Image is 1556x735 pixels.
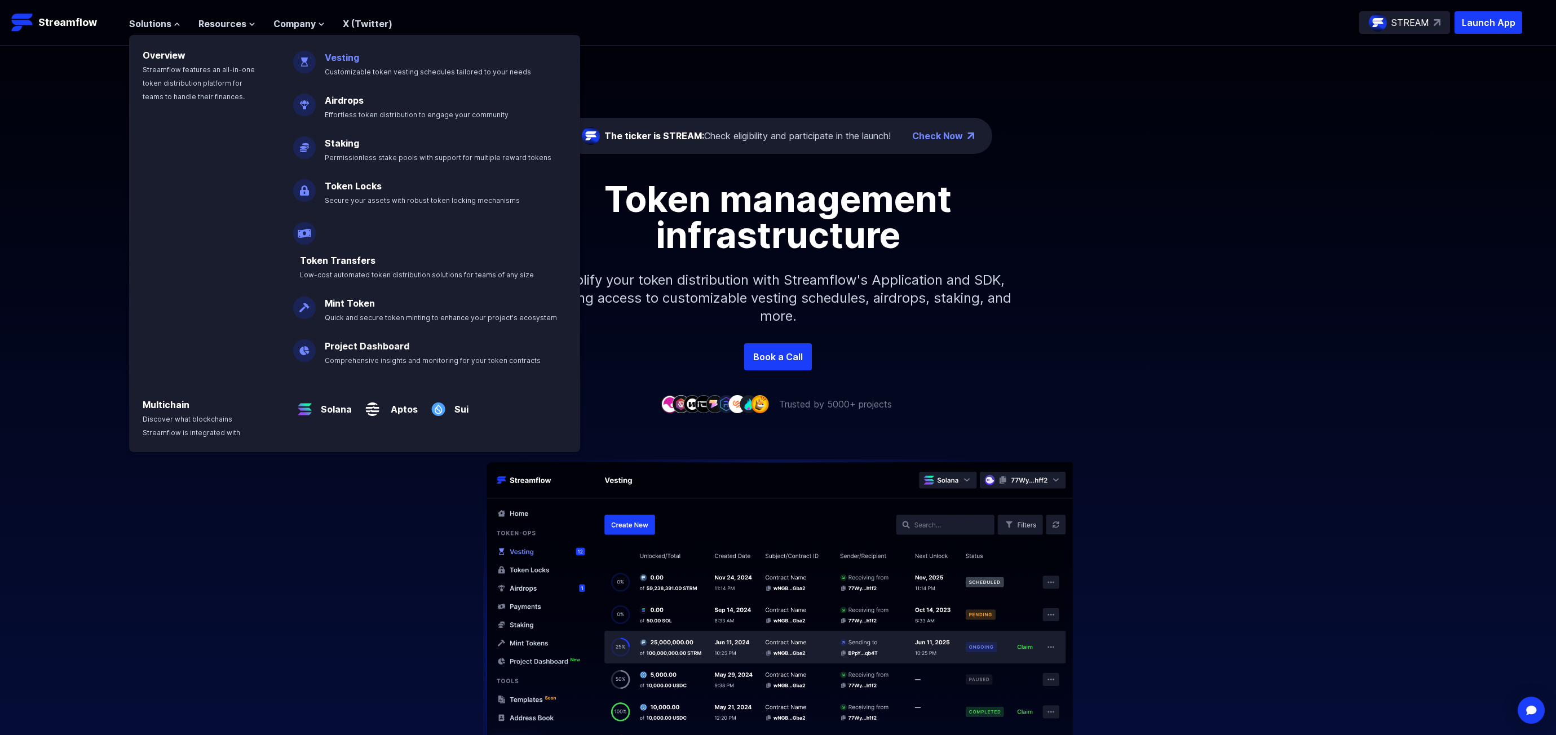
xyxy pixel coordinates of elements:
[706,395,724,413] img: company-5
[1455,11,1522,34] button: Launch App
[1518,697,1545,724] div: Open Intercom Messenger
[273,17,325,30] button: Company
[11,11,118,34] a: Streamflow
[683,395,701,413] img: company-3
[1369,14,1387,32] img: streamflow-logo-circle.png
[728,395,746,413] img: company-7
[604,129,891,143] div: Check eligibility and participate in the launch!
[1434,19,1440,26] img: top-right-arrow.svg
[450,393,468,416] a: Sui
[661,395,679,413] img: company-1
[273,17,316,30] span: Company
[717,395,735,413] img: company-6
[384,393,418,416] a: Aptos
[293,287,316,319] img: Mint Token
[325,52,359,63] a: Vesting
[11,11,34,34] img: Streamflow Logo
[744,343,812,370] a: Book a Call
[198,17,246,30] span: Resources
[325,340,409,352] a: Project Dashboard
[361,389,384,420] img: Aptos
[325,180,382,192] a: Token Locks
[325,110,509,119] span: Effortless token distribution to engage your community
[129,17,171,30] span: Solutions
[143,415,240,437] span: Discover what blockchains Streamflow is integrated with
[779,397,892,411] p: Trusted by 5000+ projects
[293,85,316,116] img: Airdrops
[293,127,316,159] img: Staking
[143,50,185,61] a: Overview
[300,271,534,279] span: Low-cost automated token distribution solutions for teams of any size
[325,68,531,76] span: Customizable token vesting schedules tailored to your needs
[325,196,520,205] span: Secure your assets with robust token locking mechanisms
[293,213,316,245] img: Payroll
[325,153,551,162] span: Permissionless stake pools with support for multiple reward tokens
[536,253,1020,343] p: Simplify your token distribution with Streamflow's Application and SDK, offering access to custom...
[695,395,713,413] img: company-4
[143,399,189,410] a: Multichain
[325,95,364,106] a: Airdrops
[293,389,316,420] img: Solana
[38,15,97,30] p: Streamflow
[198,17,255,30] button: Resources
[325,298,375,309] a: Mint Token
[343,18,392,29] a: X (Twitter)
[325,138,359,149] a: Staking
[967,132,974,139] img: top-right-arrow.png
[672,395,690,413] img: company-2
[1391,16,1429,29] p: STREAM
[1359,11,1450,34] a: STREAM
[293,170,316,202] img: Token Locks
[912,129,963,143] a: Check Now
[524,181,1032,253] h1: Token management infrastructure
[316,393,352,416] a: Solana
[325,313,557,322] span: Quick and secure token minting to enhance your project's ecosystem
[427,389,450,420] img: Sui
[129,17,180,30] button: Solutions
[300,255,375,266] a: Token Transfers
[604,130,704,141] span: The ticker is STREAM:
[325,356,541,365] span: Comprehensive insights and monitoring for your token contracts
[293,42,316,73] img: Vesting
[582,127,600,145] img: streamflow-logo-circle.png
[143,65,255,101] span: Streamflow features an all-in-one token distribution platform for teams to handle their finances.
[751,395,769,413] img: company-9
[293,330,316,362] img: Project Dashboard
[740,395,758,413] img: company-8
